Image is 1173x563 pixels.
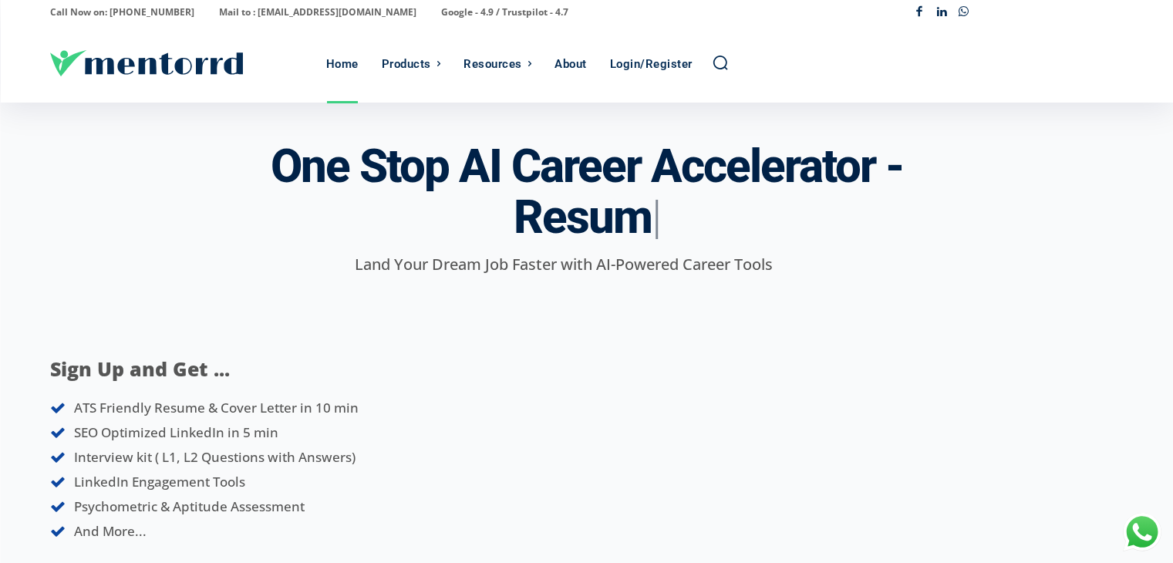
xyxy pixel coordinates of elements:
a: Logo [50,50,319,76]
span: SEO Optimized LinkedIn in 5 min [74,423,278,441]
span: LinkedIn Engagement Tools [74,473,245,491]
a: About [547,25,595,103]
p: Google - 4.9 / Trustpilot - 4.7 [441,2,568,23]
a: Whatsapp [952,2,975,24]
a: Search [712,54,729,71]
p: Mail to : [EMAIL_ADDRESS][DOMAIN_NAME] [219,2,416,23]
p: Sign Up and Get ... [50,355,522,384]
p: Call Now on: [PHONE_NUMBER] [50,2,194,23]
span: Psychometric & Aptitude Assessment [74,497,305,515]
a: Products [374,25,449,103]
div: Login/Register [610,25,693,103]
div: Home [326,25,359,103]
div: Products [382,25,431,103]
a: Resources [456,25,539,103]
a: Linkedin [931,2,953,24]
span: | [652,190,660,244]
span: Interview kit ( L1, L2 Questions with Answers) [74,448,356,466]
div: About [554,25,587,103]
span: Resum [514,190,652,244]
span: ATS Friendly Resume & Cover Letter in 10 min [74,399,359,416]
p: Land Your Dream Job Faster with AI-Powered Career Tools [50,253,1077,276]
a: Facebook [908,2,931,24]
a: Login/Register [602,25,700,103]
div: Resources [463,25,522,103]
div: Chat with Us [1123,513,1161,551]
h3: One Stop AI Career Accelerator - [271,141,903,243]
a: Home [319,25,366,103]
span: And More... [74,522,147,540]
